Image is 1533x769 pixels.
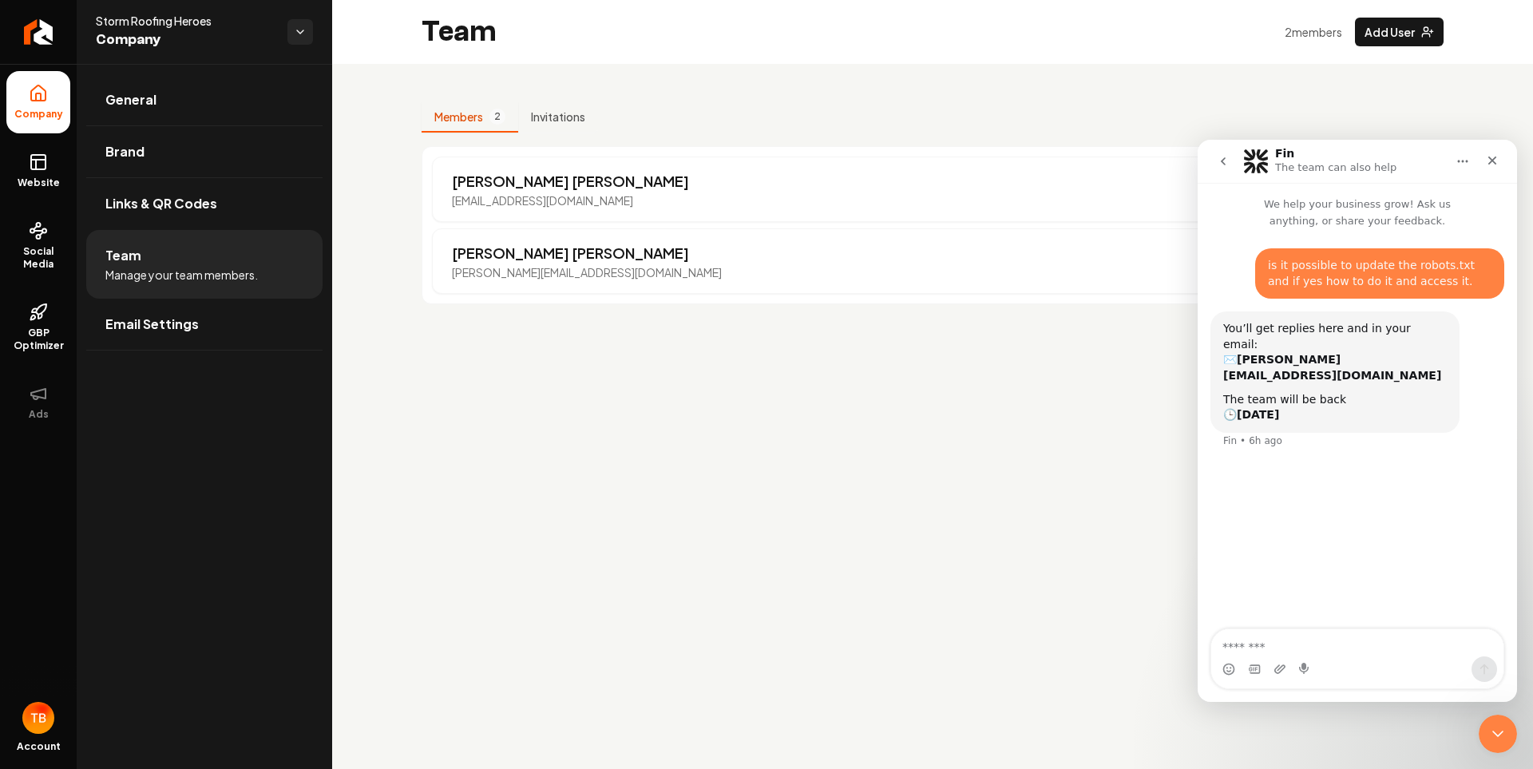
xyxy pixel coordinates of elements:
[17,740,61,753] span: Account
[6,371,70,434] button: Ads
[452,170,689,192] p: [PERSON_NAME] [PERSON_NAME]
[22,702,54,734] button: Open user button
[452,192,689,208] p: [EMAIL_ADDRESS][DOMAIN_NAME]
[86,126,323,177] a: Brand
[6,290,70,365] a: GBP Optimizer
[6,245,70,271] span: Social Media
[518,102,598,133] button: Invitations
[422,16,497,48] h2: Team
[489,109,505,125] span: 2
[22,702,54,734] img: Tom Bates
[96,13,275,29] span: Storm Roofing Heroes
[11,176,66,189] span: Website
[452,242,722,264] p: [PERSON_NAME] [PERSON_NAME]
[105,194,217,213] span: Links & QR Codes
[105,246,141,265] span: Team
[96,29,275,51] span: Company
[6,140,70,202] a: Website
[86,74,323,125] a: General
[1479,715,1517,753] iframe: Intercom live chat
[422,102,518,133] button: Members
[105,142,145,161] span: Brand
[22,408,55,421] span: Ads
[1285,24,1342,40] p: 2 member s
[105,267,258,283] span: Manage your team members.
[86,178,323,229] a: Links & QR Codes
[1355,18,1444,46] button: Add User
[105,315,199,334] span: Email Settings
[1198,140,1517,702] iframe: Intercom live chat
[105,90,156,109] span: General
[24,19,53,45] img: Rebolt Logo
[8,108,69,121] span: Company
[6,208,70,283] a: Social Media
[452,264,722,280] p: [PERSON_NAME][EMAIL_ADDRESS][DOMAIN_NAME]
[86,299,323,350] a: Email Settings
[6,327,70,352] span: GBP Optimizer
